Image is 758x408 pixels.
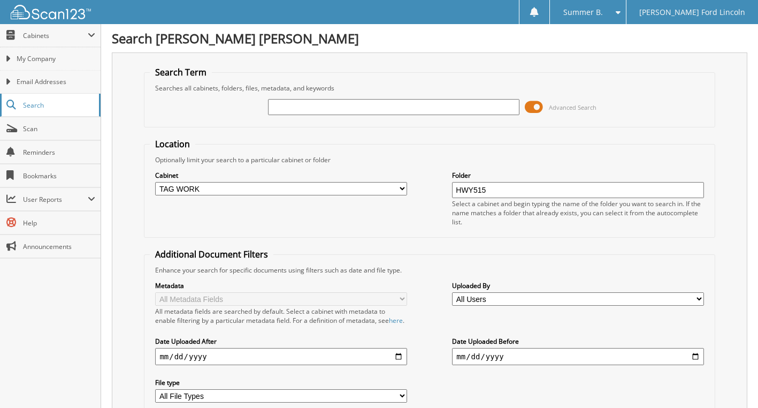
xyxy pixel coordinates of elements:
[155,337,407,346] label: Date Uploaded After
[452,171,703,180] label: Folder
[389,316,403,325] a: here
[23,171,95,180] span: Bookmarks
[17,77,95,87] span: Email Addresses
[705,357,758,408] iframe: Chat Widget
[23,218,95,228] span: Help
[23,101,94,110] span: Search
[452,337,703,346] label: Date Uploaded Before
[155,171,407,180] label: Cabinet
[639,9,745,16] span: [PERSON_NAME] Ford Lincoln
[150,138,195,150] legend: Location
[452,348,703,365] input: end
[11,5,91,19] img: scan123-logo-white.svg
[150,248,273,260] legend: Additional Document Filters
[23,148,95,157] span: Reminders
[155,348,407,365] input: start
[150,84,709,93] div: Searches all cabinets, folders, files, metadata, and keywords
[23,195,88,204] span: User Reports
[23,31,88,40] span: Cabinets
[452,199,703,226] div: Select a cabinet and begin typing the name of the folder you want to search in. If the name match...
[17,54,95,64] span: My Company
[150,155,709,164] div: Optionally limit your search to a particular cabinet or folder
[150,266,709,275] div: Enhance your search for specific documents using filters such as date and file type.
[150,66,212,78] legend: Search Term
[23,242,95,251] span: Announcements
[23,124,95,133] span: Scan
[563,9,603,16] span: Summer B.
[549,103,596,111] span: Advanced Search
[155,378,407,387] label: File type
[155,307,407,325] div: All metadata fields are searched by default. Select a cabinet with metadata to enable filtering b...
[112,29,747,47] h1: Search [PERSON_NAME] [PERSON_NAME]
[155,281,407,290] label: Metadata
[452,281,703,290] label: Uploaded By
